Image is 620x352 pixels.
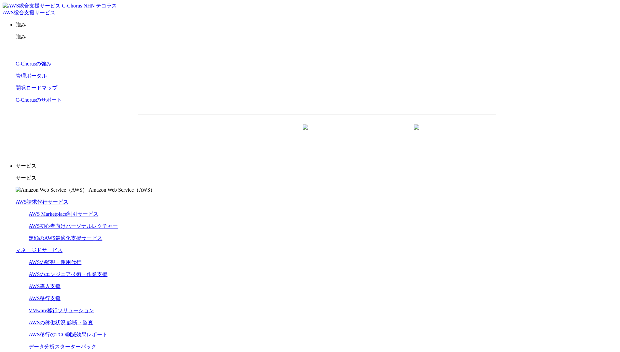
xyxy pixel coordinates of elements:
a: VMware移行ソリューション [29,308,94,313]
a: AWSの監視・運用代行 [29,259,81,265]
p: サービス [16,163,617,169]
a: 開発ロードマップ [16,85,57,91]
a: 資料を請求する [209,125,313,141]
a: マネージドサービス [16,247,62,253]
img: 矢印 [303,125,308,141]
a: AWS Marketplace割引サービス [29,211,98,217]
a: 管理ポータル [16,73,47,79]
a: データ分析スターターパック [29,344,96,349]
a: AWS移行のTCO削減効果レポート [29,332,107,337]
img: AWS総合支援サービス C-Chorus [3,3,82,9]
a: C-Chorusの強み [16,61,51,66]
a: AWSの稼働状況 診断・監査 [29,320,93,325]
a: AWS導入支援 [29,284,61,289]
a: 定額のAWS最適化支援サービス [29,235,102,241]
p: 強み [16,22,617,28]
a: AWS移行支援 [29,296,61,301]
a: AWS総合支援サービス C-Chorus NHN テコラスAWS総合支援サービス [3,3,117,15]
p: サービス [16,175,617,182]
p: 強み [16,34,617,40]
a: AWSのエンジニア技術・作業支援 [29,271,107,277]
a: AWS請求代行サービス [16,199,68,205]
img: Amazon Web Service（AWS） [16,187,88,194]
a: AWS初心者向けパーソナルレクチャー [29,223,118,229]
span: Amazon Web Service（AWS） [89,187,155,193]
a: C-Chorusのサポート [16,97,62,103]
img: 矢印 [414,125,419,141]
a: まずは相談する [320,125,425,141]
